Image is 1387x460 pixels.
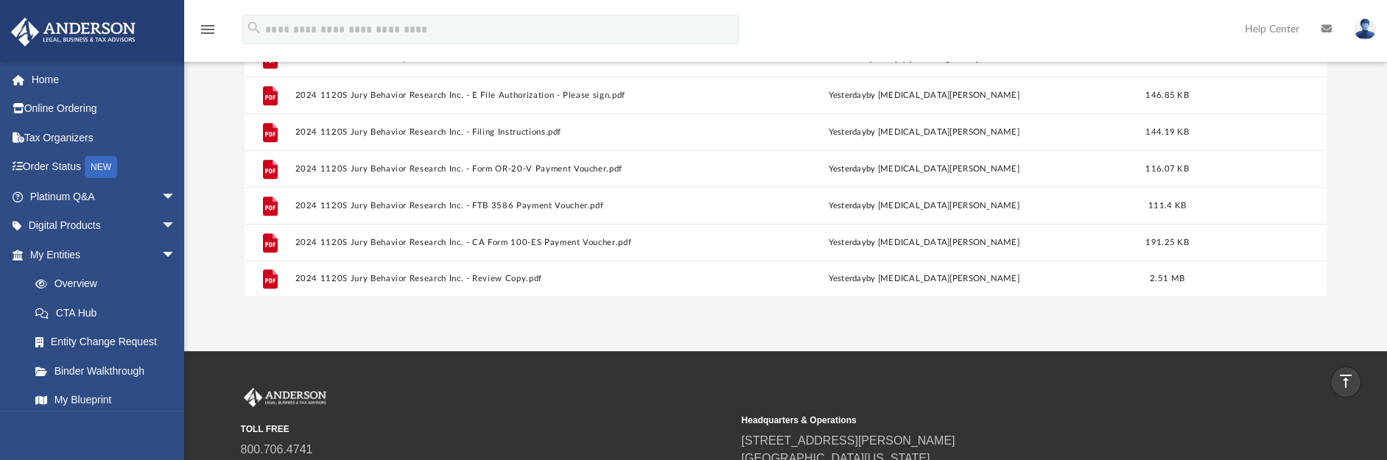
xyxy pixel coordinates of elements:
[21,386,191,415] a: My Blueprint
[716,163,1131,176] div: by [MEDICAL_DATA][PERSON_NAME]
[1145,238,1188,247] span: 191.25 KB
[21,356,198,386] a: Binder Walkthrough
[1145,128,1188,136] span: 144.19 KB
[21,298,198,328] a: CTA Hub
[295,127,709,137] button: 2024 1120S Jury Behavior Research Inc. - Filing Instructions.pdf
[828,275,865,283] span: yesterday
[161,240,191,270] span: arrow_drop_down
[828,128,865,136] span: yesterday
[828,165,865,173] span: yesterday
[246,20,262,36] i: search
[1145,165,1188,173] span: 116.07 KB
[1145,91,1188,99] span: 146.85 KB
[295,164,709,174] button: 2024 1120S Jury Behavior Research Inc. - Form OR-20-V Payment Voucher.pdf
[742,414,1232,427] small: Headquarters & Operations
[241,443,313,456] a: 800.706.4741
[716,272,1131,286] div: by [MEDICAL_DATA][PERSON_NAME]
[1148,54,1186,63] span: 41.28 KB
[1150,275,1184,283] span: 2.51 MB
[295,54,709,63] button: JBR P&L x Location 2024.pdf
[1337,372,1355,390] i: vertical_align_top
[828,202,865,210] span: yesterday
[10,211,198,241] a: Digital Productsarrow_drop_down
[716,89,1131,102] div: by [MEDICAL_DATA][PERSON_NAME]
[241,422,731,436] small: TOLL FREE
[1148,202,1186,210] span: 111.4 KB
[241,388,329,407] img: Anderson Advisors Platinum Portal
[21,269,198,299] a: Overview
[716,199,1131,213] div: by [MEDICAL_DATA][PERSON_NAME]
[742,434,955,447] a: [STREET_ADDRESS][PERSON_NAME]
[828,238,865,247] span: yesterday
[295,201,709,210] button: 2024 1120S Jury Behavior Research Inc. - FTB 3586 Payment Voucher.pdf
[10,94,198,124] a: Online Ordering
[21,328,198,357] a: Entity Change Request
[1330,367,1361,397] a: vertical_align_top
[295,91,709,100] button: 2024 1120S Jury Behavior Research Inc. - E File Authorization - Please sign.pdf
[295,274,709,283] button: 2024 1120S Jury Behavior Research Inc. - Review Copy.pdf
[295,238,709,247] button: 2024 1120S Jury Behavior Research Inc. - CA Form 100-ES Payment Voucher.pdf
[7,18,140,46] img: Anderson Advisors Platinum Portal
[716,126,1131,139] div: by [MEDICAL_DATA][PERSON_NAME]
[161,182,191,212] span: arrow_drop_down
[1354,18,1376,40] img: User Pic
[161,211,191,241] span: arrow_drop_down
[828,91,865,99] span: yesterday
[10,152,198,183] a: Order StatusNEW
[10,65,198,94] a: Home
[716,52,1131,66] div: [DATE] by [PERSON_NAME]
[10,182,198,211] a: Platinum Q&Aarrow_drop_down
[199,28,217,38] a: menu
[716,236,1131,250] div: by [MEDICAL_DATA][PERSON_NAME]
[199,21,217,38] i: menu
[10,123,198,152] a: Tax Organizers
[10,240,198,269] a: My Entitiesarrow_drop_down
[85,156,117,178] div: NEW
